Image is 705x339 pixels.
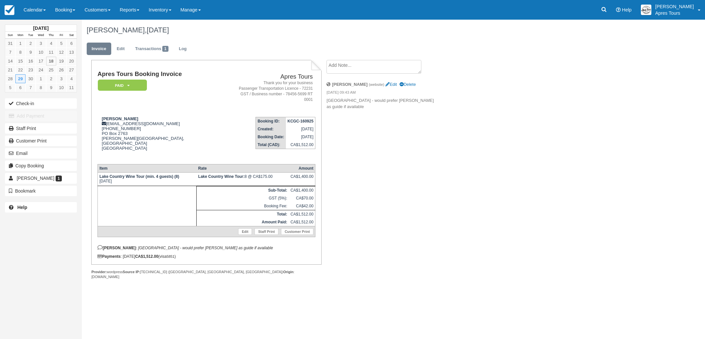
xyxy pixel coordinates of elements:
em: [GEOGRAPHIC_DATA] - would prefer [PERSON_NAME] as guide if available [138,246,273,250]
a: 14 [5,57,15,66]
td: CA$1,512.00 [286,141,315,149]
a: 6 [66,39,77,48]
em: Paid [98,80,147,91]
th: Total (CAD): [256,141,286,149]
span: Help [622,7,632,12]
span: 1 [56,176,62,181]
strong: Lake Country Wine Tour (min. 4 guests) (8) [99,174,179,179]
a: 16 [26,57,36,66]
a: 3 [36,39,46,48]
strong: CA$1,512.00 [135,254,158,259]
span: [DATE] [147,26,169,34]
strong: Provider: [91,270,107,274]
button: Bookmark [5,186,77,196]
a: 6 [15,83,26,92]
div: : [DATE] (visa ) [97,254,315,259]
a: 18 [46,57,56,66]
th: Rate [197,164,289,172]
address: Thank you for your business Passenger Transportation Licence - 72231 GST / Business number - 7845... [232,80,313,103]
p: Apres Tours [655,10,694,16]
span: 1 [162,46,168,52]
b: Help [17,205,27,210]
div: CA$1,400.00 [291,174,313,184]
td: GST (5%): [197,194,289,202]
strong: KCGC-160925 [288,119,313,123]
a: Invoice [87,43,111,55]
a: [PERSON_NAME] 1 [5,173,77,183]
a: 1 [36,74,46,83]
a: 10 [56,83,66,92]
th: Item [97,164,196,172]
small: (website) [369,82,384,86]
strong: Payments [97,254,121,259]
a: 24 [36,66,46,74]
em: [DATE] 09:43 AM [326,90,437,97]
th: Total: [197,210,289,218]
a: Edit [238,228,252,235]
span: [PERSON_NAME] [17,176,54,181]
a: 27 [66,66,77,74]
a: Log [174,43,192,55]
strong: Lake Country Wine Tour [198,174,245,179]
a: 12 [56,48,66,57]
a: 13 [66,48,77,57]
img: checkfront-main-nav-mini-logo.png [5,5,14,15]
th: Amount Paid: [197,218,289,226]
a: 5 [5,83,15,92]
a: 7 [26,83,36,92]
a: 1 [15,39,26,48]
strong: [PERSON_NAME] [332,82,368,87]
a: Delete [399,82,416,87]
a: 11 [66,83,77,92]
a: 31 [5,39,15,48]
th: Sub-Total: [197,186,289,194]
th: Booking Date: [256,133,286,141]
a: 23 [26,66,36,74]
a: 2 [46,74,56,83]
a: 20 [66,57,77,66]
th: Fri [56,32,66,39]
a: Staff Print [5,123,77,134]
td: CA$1,512.00 [289,218,315,226]
td: CA$1,512.00 [289,210,315,218]
th: Mon [15,32,26,39]
a: 5 [56,39,66,48]
a: 22 [15,66,26,74]
i: Help [616,8,621,12]
a: Transactions1 [130,43,173,55]
a: 15 [15,57,26,66]
th: Amount [289,164,315,172]
a: Help [5,202,77,213]
td: Booking Fee: [197,202,289,210]
a: 29 [15,74,26,83]
a: 9 [46,83,56,92]
a: 11 [46,48,56,57]
td: [DATE] [286,133,315,141]
a: 7 [5,48,15,57]
td: [DATE] [97,172,196,186]
a: 28 [5,74,15,83]
a: 2 [26,39,36,48]
button: Email [5,148,77,159]
th: Created: [256,125,286,133]
button: Add Payment [5,111,77,121]
th: Sat [66,32,77,39]
h1: [PERSON_NAME], [87,26,606,34]
td: 8 @ CA$175.00 [197,172,289,186]
a: 8 [15,48,26,57]
a: 19 [56,57,66,66]
td: CA$1,400.00 [289,186,315,194]
strong: Origin [283,270,293,274]
th: Thu [46,32,56,39]
td: [DATE] [286,125,315,133]
a: 10 [36,48,46,57]
th: Booking ID: [256,117,286,125]
a: 3 [56,74,66,83]
a: Edit [385,82,397,87]
p: [PERSON_NAME] [655,3,694,10]
strong: [PERSON_NAME]: [97,246,137,250]
th: Wed [36,32,46,39]
p: [GEOGRAPHIC_DATA] - would prefer [PERSON_NAME] as guide if available [326,98,437,110]
a: 9 [26,48,36,57]
th: Tue [26,32,36,39]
